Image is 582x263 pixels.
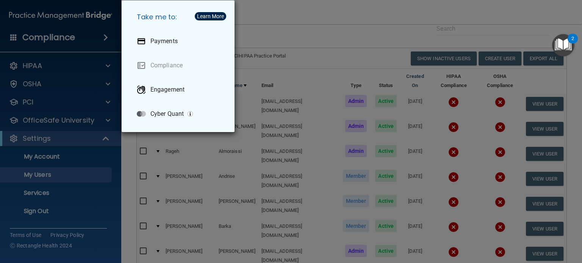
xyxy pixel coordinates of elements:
[195,12,226,20] button: Learn More
[571,39,574,48] div: 2
[131,31,228,52] a: Payments
[131,103,228,124] a: Cyber Quant
[131,79,228,100] a: Engagement
[131,6,228,28] h5: Take me to:
[131,55,228,76] a: Compliance
[552,34,574,56] button: Open Resource Center, 2 new notifications
[150,110,184,118] p: Cyber Quant
[150,37,178,45] p: Payments
[197,14,224,19] div: Learn More
[150,86,185,93] p: Engagement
